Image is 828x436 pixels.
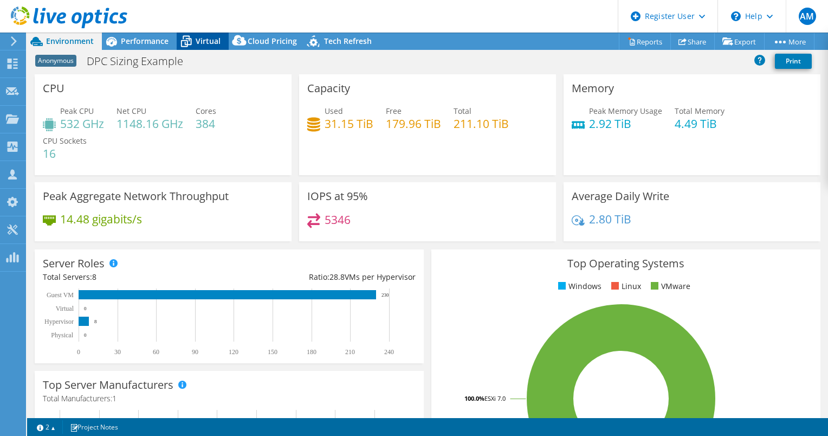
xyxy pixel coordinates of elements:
[229,271,416,283] div: Ratio: VMs per Hypervisor
[555,280,601,292] li: Windows
[670,33,715,50] a: Share
[60,106,94,116] span: Peak CPU
[192,348,198,356] text: 90
[43,190,229,202] h3: Peak Aggregate Network Throughput
[62,420,126,434] a: Project Notes
[196,106,216,116] span: Cores
[675,118,725,130] h4: 4.49 TiB
[384,348,394,356] text: 240
[648,280,690,292] li: VMware
[454,106,471,116] span: Total
[714,33,765,50] a: Export
[619,33,671,50] a: Reports
[381,292,389,298] text: 230
[196,36,221,46] span: Virtual
[307,190,368,202] h3: IOPS at 95%
[43,271,229,283] div: Total Servers:
[43,148,87,159] h4: 16
[589,106,662,116] span: Peak Memory Usage
[799,8,816,25] span: AM
[345,348,355,356] text: 210
[121,36,169,46] span: Performance
[464,394,484,402] tspan: 100.0%
[60,213,142,225] h4: 14.48 gigabits/s
[609,280,641,292] li: Linux
[589,118,662,130] h4: 2.92 TiB
[325,106,343,116] span: Used
[775,54,812,69] a: Print
[572,82,614,94] h3: Memory
[589,213,631,225] h4: 2.80 TiB
[117,118,183,130] h4: 1148.16 GHz
[60,118,104,130] h4: 532 GHz
[386,106,402,116] span: Free
[307,82,350,94] h3: Capacity
[56,305,74,312] text: Virtual
[454,118,509,130] h4: 211.10 TiB
[439,258,812,270] h3: Top Operating Systems
[46,36,94,46] span: Environment
[43,82,64,94] h3: CPU
[117,106,146,116] span: Net CPU
[675,106,725,116] span: Total Memory
[324,36,372,46] span: Tech Refresh
[268,348,277,356] text: 150
[196,118,216,130] h4: 384
[84,332,87,338] text: 0
[43,379,173,391] h3: Top Server Manufacturers
[84,306,87,311] text: 0
[248,36,297,46] span: Cloud Pricing
[47,291,74,299] text: Guest VM
[229,348,238,356] text: 120
[731,11,741,21] svg: \n
[484,394,506,402] tspan: ESXi 7.0
[51,331,73,339] text: Physical
[112,393,117,403] span: 1
[43,393,416,405] h4: Total Manufacturers:
[82,55,200,67] h1: DPC Sizing Example
[153,348,159,356] text: 60
[572,190,669,202] h3: Average Daily Write
[94,319,97,324] text: 8
[114,348,121,356] text: 30
[43,258,105,270] h3: Server Roles
[386,118,441,130] h4: 179.96 TiB
[44,318,74,325] text: Hypervisor
[325,118,373,130] h4: 31.15 TiB
[77,348,80,356] text: 0
[92,272,96,282] span: 8
[307,348,316,356] text: 180
[329,272,345,282] span: 28.8
[43,136,87,146] span: CPU Sockets
[764,33,814,50] a: More
[35,55,76,67] span: Anonymous
[325,214,351,226] h4: 5346
[29,420,63,434] a: 2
